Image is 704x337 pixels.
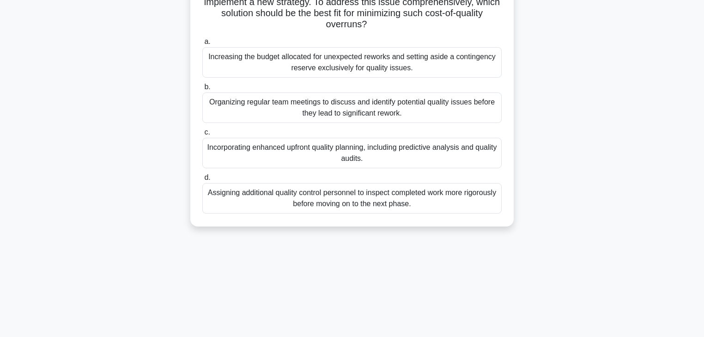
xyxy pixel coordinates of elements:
[204,173,210,181] span: d.
[202,92,502,123] div: Organizing regular team meetings to discuss and identify potential quality issues before they lea...
[202,47,502,78] div: Increasing the budget allocated for unexpected reworks and setting aside a contingency reserve ex...
[202,183,502,214] div: Assigning additional quality control personnel to inspect completed work more rigorously before m...
[204,83,210,91] span: b.
[204,128,210,136] span: c.
[202,138,502,168] div: Incorporating enhanced upfront quality planning, including predictive analysis and quality audits.
[204,37,210,45] span: a.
